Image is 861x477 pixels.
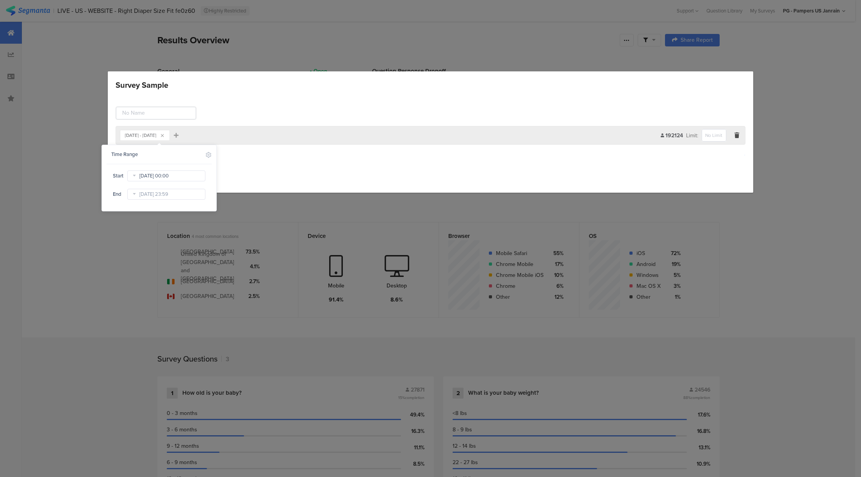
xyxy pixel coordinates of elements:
[661,131,686,140] div: 192124
[127,189,205,200] input: Select date
[116,79,168,91] div: Survey Sample
[113,191,125,198] span: End
[111,151,201,158] div: Time Range
[113,172,127,179] span: Start
[127,170,205,181] input: Select date
[686,129,727,142] div: Limit:
[125,133,156,138] div: [DATE] - [DATE]
[108,71,754,193] div: Survey Sample
[116,107,196,119] input: No Name
[702,129,726,142] input: No Limit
